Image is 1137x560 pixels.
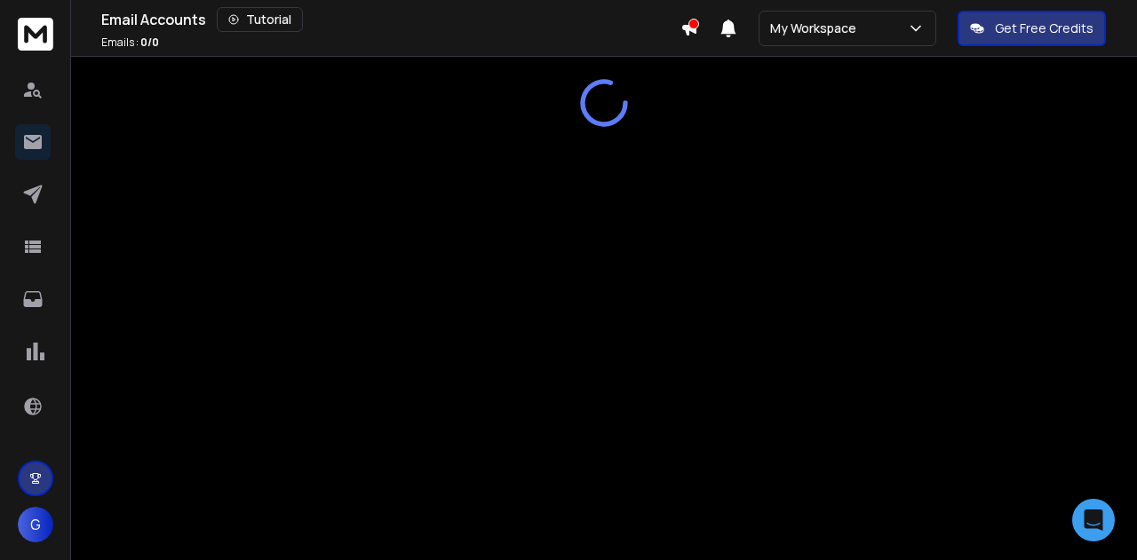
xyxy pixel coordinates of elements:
[140,35,159,50] span: 0 / 0
[1072,499,1115,541] div: Open Intercom Messenger
[770,20,863,37] p: My Workspace
[18,507,53,542] button: G
[101,35,159,50] p: Emails :
[995,20,1093,37] p: Get Free Credits
[101,7,680,32] div: Email Accounts
[958,11,1106,46] button: Get Free Credits
[217,7,303,32] button: Tutorial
